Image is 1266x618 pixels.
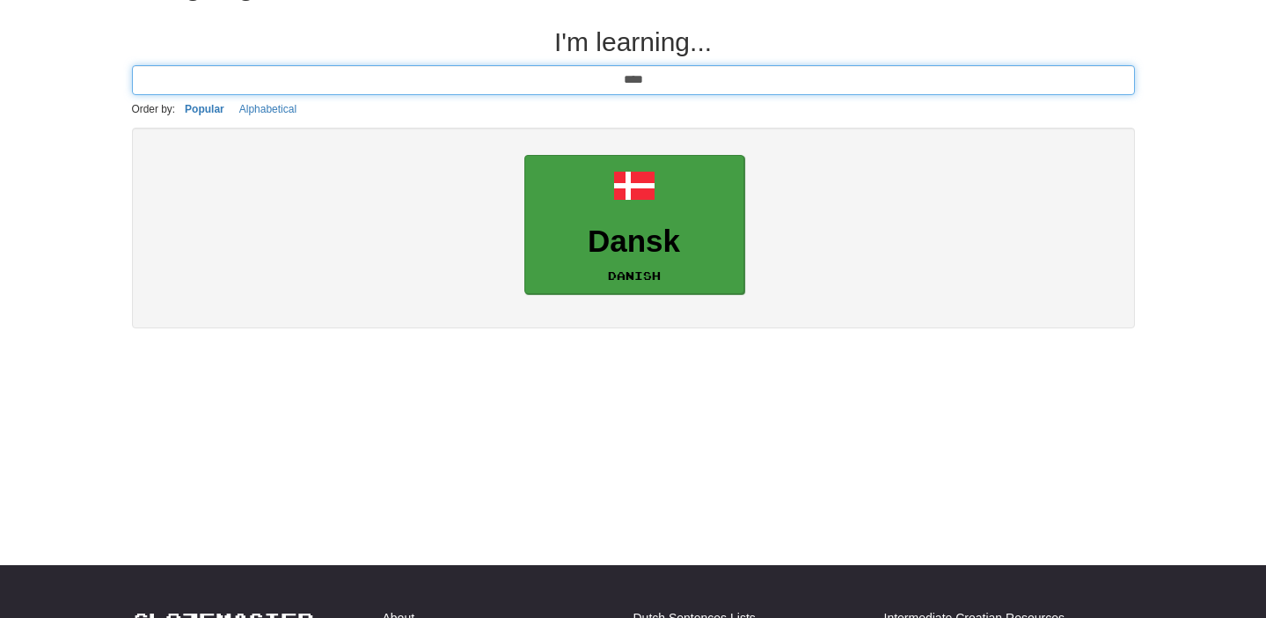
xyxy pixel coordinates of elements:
[608,269,661,282] small: Danish
[524,155,744,295] a: DanskDanish
[234,99,302,119] button: Alphabetical
[132,103,176,115] small: Order by:
[534,224,735,259] h3: Dansk
[179,99,230,119] button: Popular
[132,27,1135,56] h2: I'm learning...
